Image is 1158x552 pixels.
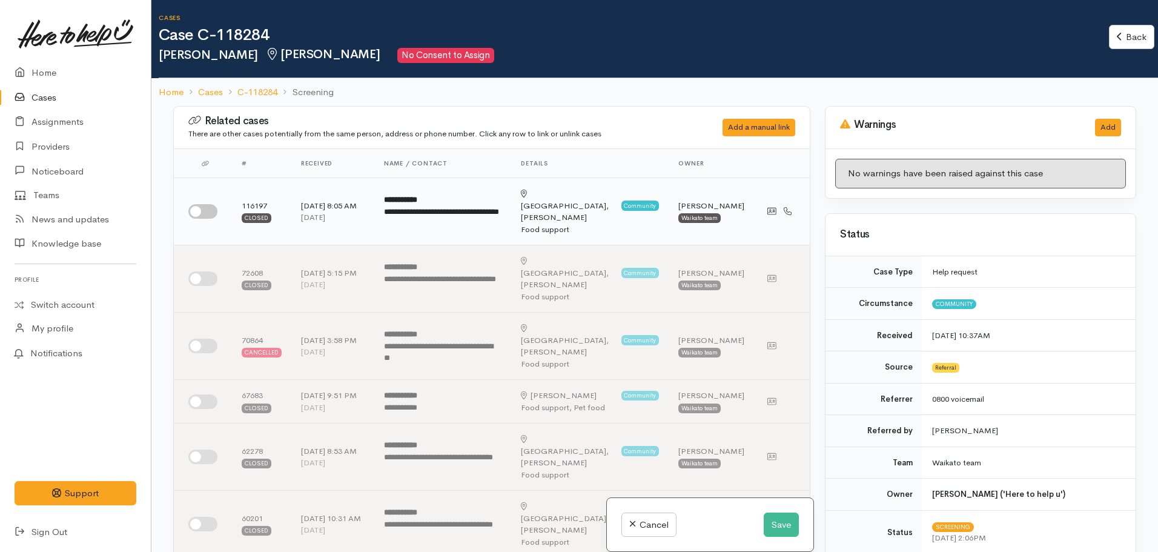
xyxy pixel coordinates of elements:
div: [DATE] 9:51 PM [301,390,365,402]
th: Name / contact [374,149,512,178]
div: [PERSON_NAME] [678,334,744,347]
td: Case Type [825,256,922,288]
button: Support [15,481,136,506]
time: [DATE] [301,457,325,468]
span: Community [621,201,660,210]
div: Food support [521,291,659,303]
td: [PERSON_NAME] [922,415,1136,447]
h3: Warnings [840,119,1080,131]
div: [DATE] 3:58 PM [301,334,365,347]
div: Food support, Pet food [521,402,659,414]
div: Add a manual link [723,119,795,136]
span: Community [621,335,660,345]
div: [PERSON_NAME] [521,433,617,469]
div: [DATE] 8:53 AM [301,445,365,457]
div: Closed [242,213,271,223]
span: [PERSON_NAME] [265,47,380,62]
td: Referrer [825,383,922,415]
div: Food support [521,224,659,236]
td: 67683 [232,380,291,424]
button: Add [1095,119,1121,136]
h6: Cases [159,15,1109,21]
h3: Related cases [188,115,692,127]
th: Received [291,149,374,178]
div: Waikato team [678,213,721,223]
span: Community [621,268,660,278]
small: There are other cases potentially from the same person, address or phone number. Click any row to... [188,128,601,139]
div: [PERSON_NAME] [521,322,617,358]
a: C-118284 [237,85,277,99]
nav: breadcrumb [151,78,1158,107]
h6: Profile [15,271,136,288]
time: [DATE] [301,402,325,413]
div: [PERSON_NAME] [521,500,617,536]
div: [DATE] 5:15 PM [301,267,365,279]
td: Circumstance [825,288,922,320]
div: Waikato team [678,348,721,357]
span: [GEOGRAPHIC_DATA], [521,201,609,211]
div: [PERSON_NAME] [678,390,744,402]
td: Owner [825,479,922,511]
td: 62278 [232,424,291,491]
div: Food support [521,469,659,481]
td: 0800 voicemail [922,383,1136,415]
div: Cancelled [242,348,282,357]
a: Cases [198,85,223,99]
span: Community [932,299,976,309]
td: Received [825,319,922,351]
span: Community [621,446,660,456]
span: [GEOGRAPHIC_DATA], [521,446,609,456]
td: Team [825,447,922,479]
h1: Case C-118284 [159,27,1109,44]
h2: [PERSON_NAME] [159,48,1109,63]
div: [PERSON_NAME] [678,445,744,457]
th: Details [511,149,669,178]
div: Food support [521,358,659,370]
div: Waikato team [678,404,721,413]
a: Cancel [621,513,677,537]
li: Screening [277,85,333,99]
time: [DATE] 10:37AM [932,330,990,341]
span: Referral [932,363,959,373]
div: [PERSON_NAME] [678,267,744,279]
span: Screening [932,522,974,532]
th: # [232,149,291,178]
div: Closed [242,404,271,413]
time: [DATE] [301,347,325,357]
div: Food support [521,536,659,548]
h3: Status [840,229,1121,241]
td: 116197 [232,178,291,245]
span: [GEOGRAPHIC_DATA], [521,335,609,345]
div: [PERSON_NAME] [521,188,617,224]
time: [DATE] [301,279,325,290]
div: Waikato team [678,459,721,468]
div: Closed [242,526,271,536]
span: [GEOGRAPHIC_DATA], [521,513,609,524]
div: Closed [242,459,271,468]
div: [DATE] 8:05 AM [301,200,365,212]
div: No warnings have been raised against this case [835,159,1126,188]
td: 70864 [232,313,291,380]
span: Waikato team [932,457,981,468]
time: [DATE] [301,212,325,222]
div: [DATE] 10:31 AM [301,513,365,525]
div: Closed [242,281,271,290]
td: Referred by [825,415,922,447]
th: Owner [669,149,754,178]
span: No Consent to Assign [397,48,494,63]
b: [PERSON_NAME] ('Here to help u') [932,489,1065,499]
a: Back [1109,25,1154,50]
div: [PERSON_NAME] [678,200,744,212]
span: Community [621,391,660,401]
div: [PERSON_NAME] [521,390,597,402]
span: [GEOGRAPHIC_DATA], [521,268,609,278]
td: Source [825,351,922,384]
td: Help request [922,256,1136,288]
div: [DATE] 2:06PM [932,532,1121,544]
time: [DATE] [301,525,325,535]
td: 72608 [232,245,291,313]
div: Waikato team [678,281,721,290]
a: Home [159,85,184,99]
div: [PERSON_NAME] [521,255,617,291]
button: Save [764,513,799,537]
